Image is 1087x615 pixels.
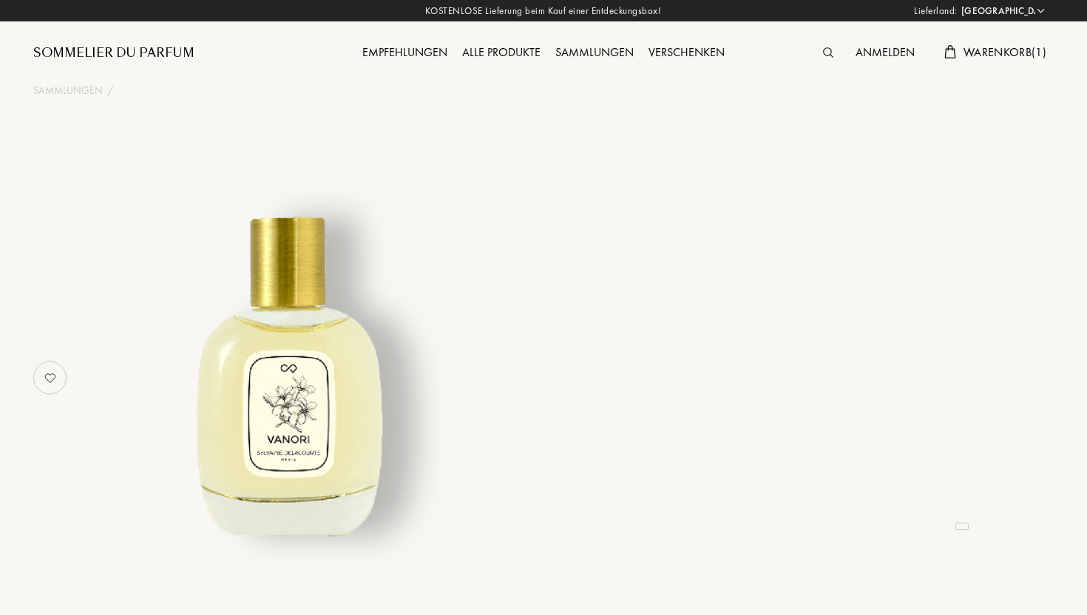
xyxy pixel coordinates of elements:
[33,44,194,62] a: Sommelier du Parfum
[455,44,548,63] div: Alle Produkte
[455,44,548,60] a: Alle Produkte
[355,44,455,63] div: Empfehlungen
[641,44,732,60] a: Verschenken
[355,44,455,60] a: Empfehlungen
[944,45,956,58] img: cart.svg
[35,363,65,393] img: no_like_p.png
[848,44,922,60] a: Anmelden
[548,44,641,60] a: Sammlungen
[106,188,472,554] img: undefined undefined
[33,83,103,98] a: Sammlungen
[107,83,113,98] div: /
[914,4,958,18] span: Lieferland:
[823,47,833,58] img: search_icn.svg
[964,44,1046,60] span: Warenkorb ( 1 )
[848,44,922,63] div: Anmelden
[548,44,641,63] div: Sammlungen
[641,44,732,63] div: Verschenken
